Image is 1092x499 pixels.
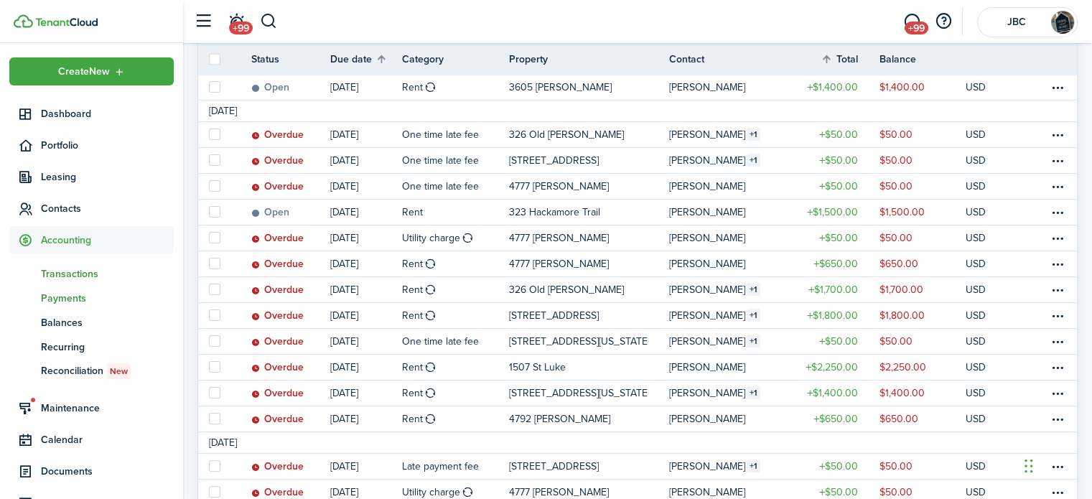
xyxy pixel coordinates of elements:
span: Portfolio [41,138,174,153]
status: Overdue [251,181,304,192]
status: Overdue [251,155,304,167]
p: [DATE] [330,80,358,95]
a: Transactions [9,261,174,286]
p: 323 Hackamore Trail [509,205,600,220]
a: 323 Hackamore Trail [509,200,669,225]
a: Overdue [251,406,330,432]
a: 4777 [PERSON_NAME] [509,174,669,199]
table-amount-title: $50.00 [819,459,858,474]
span: Contacts [41,201,174,216]
p: 3605 [PERSON_NAME] [509,80,612,95]
a: $650.00 [793,406,879,432]
table-amount-title: $50.00 [819,153,858,168]
table-amount-description: $1,700.00 [879,282,923,297]
table-amount-title: $650.00 [813,411,858,426]
a: USD [966,303,1005,328]
table-amount-title: $2,250.00 [806,360,858,375]
p: USD [966,282,986,297]
table-info-title: Rent [402,308,423,323]
p: [DATE] [330,459,358,474]
table-amount-title: $50.00 [819,127,858,142]
a: $50.00 [879,329,966,354]
a: [DATE] [330,381,402,406]
table-info-title: Rent [402,256,423,271]
a: Rent [402,75,509,100]
a: USD [966,200,1005,225]
a: Recurring [9,335,174,359]
a: USD [966,148,1005,173]
a: [DATE] [330,251,402,276]
th: Property [509,52,669,67]
a: [PERSON_NAME]1 [669,277,793,302]
a: $50.00 [793,454,879,479]
p: [STREET_ADDRESS] [509,308,599,323]
a: [DATE] [330,406,402,432]
a: Rent [402,277,509,302]
a: [DATE] [330,329,402,354]
span: New [110,365,128,378]
a: [STREET_ADDRESS] [509,454,669,479]
a: [PERSON_NAME]1 [669,148,793,173]
table-amount-title: $650.00 [813,256,858,271]
p: 1507 St Luke [509,360,566,375]
table-amount-description: $50.00 [879,459,913,474]
a: $50.00 [793,174,879,199]
p: [STREET_ADDRESS] [509,153,599,168]
a: [PERSON_NAME] [669,406,793,432]
a: $1,800.00 [879,303,966,328]
status: Open [251,82,289,93]
status: Overdue [251,310,304,322]
div: Chat Widget [1020,430,1092,499]
a: One time late fee [402,174,509,199]
a: $1,500.00 [879,200,966,225]
th: Contact [669,52,793,67]
a: USD [966,251,1005,276]
a: 326 Old [PERSON_NAME] [509,277,669,302]
a: $1,700.00 [879,277,966,302]
span: Dashboard [41,106,174,121]
a: [STREET_ADDRESS][US_STATE] [509,381,669,406]
table-amount-description: $50.00 [879,334,913,349]
p: [DATE] [330,179,358,194]
p: [DATE] [330,230,358,246]
status: Open [251,207,289,218]
table-info-title: [PERSON_NAME] [669,153,745,168]
a: Open [251,75,330,100]
a: Rent [402,303,509,328]
span: Create New [58,67,110,77]
a: 4777 [PERSON_NAME] [509,251,669,276]
a: Overdue [251,251,330,276]
table-counter: 1 [747,335,760,348]
a: $1,400.00 [793,75,879,100]
table-profile-info-text: [PERSON_NAME] [669,181,745,192]
a: [DATE] [330,355,402,380]
table-profile-info-text: [PERSON_NAME] [669,414,745,425]
a: Balances [9,310,174,335]
p: USD [966,459,986,474]
a: Rent [402,251,509,276]
a: Overdue [251,303,330,328]
table-profile-info-text: [PERSON_NAME] [669,233,745,244]
p: [DATE] [330,282,358,297]
a: $650.00 [879,406,966,432]
a: $50.00 [793,329,879,354]
a: $50.00 [879,174,966,199]
img: JBC [1051,11,1074,34]
table-info-title: [PERSON_NAME] [669,308,745,323]
table-amount-description: $650.00 [879,256,918,271]
th: Category [402,52,509,67]
a: USD [966,174,1005,199]
a: [DATE] [330,303,402,328]
p: USD [966,308,986,323]
a: [DATE] [330,277,402,302]
status: Overdue [251,258,304,270]
table-amount-description: $50.00 [879,153,913,168]
a: $1,400.00 [793,381,879,406]
a: $650.00 [793,251,879,276]
p: USD [966,127,986,142]
button: Open resource center [931,9,956,34]
table-info-title: [PERSON_NAME] [669,334,745,349]
a: USD [966,406,1005,432]
span: Calendar [41,432,174,447]
table-info-title: Rent [402,80,423,95]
